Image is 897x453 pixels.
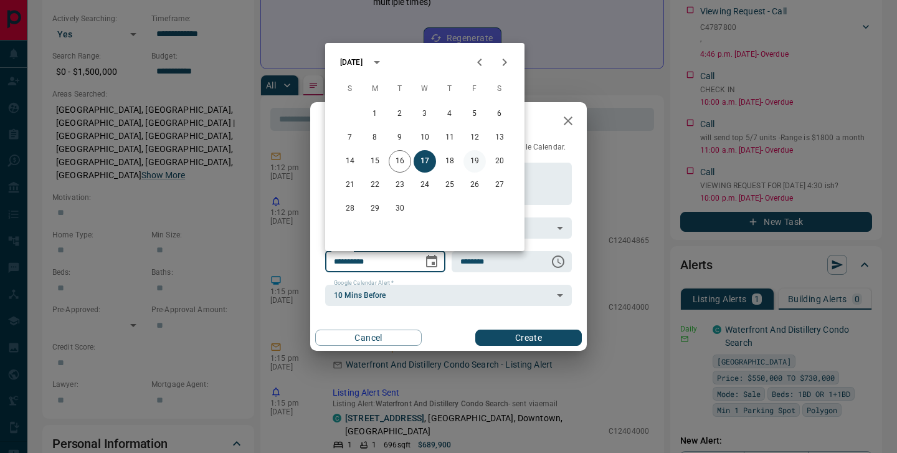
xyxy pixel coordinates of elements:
button: 11 [439,126,461,149]
button: 13 [488,126,511,149]
span: Saturday [488,77,511,102]
button: 2 [389,103,411,125]
span: Wednesday [414,77,436,102]
span: Sunday [339,77,361,102]
button: 7 [339,126,361,149]
div: 10 Mins Before [325,285,572,306]
button: 16 [389,150,411,173]
button: 1 [364,103,386,125]
button: 19 [463,150,486,173]
button: 28 [339,198,361,220]
button: 27 [488,174,511,196]
label: Date [334,246,349,254]
button: 15 [364,150,386,173]
span: Tuesday [389,77,411,102]
button: 22 [364,174,386,196]
button: Next month [492,50,517,75]
button: 3 [414,103,436,125]
h2: New Task [310,102,395,142]
button: 18 [439,150,461,173]
label: Time [460,246,477,254]
button: 6 [488,103,511,125]
span: Thursday [439,77,461,102]
button: calendar view is open, switch to year view [366,52,387,73]
button: 10 [414,126,436,149]
span: Friday [463,77,486,102]
button: 5 [463,103,486,125]
button: Previous month [467,50,492,75]
button: 8 [364,126,386,149]
button: 20 [488,150,511,173]
button: 4 [439,103,461,125]
button: Create [475,330,582,346]
button: 24 [414,174,436,196]
button: 14 [339,150,361,173]
button: 17 [414,150,436,173]
button: 25 [439,174,461,196]
button: 29 [364,198,386,220]
span: Monday [364,77,386,102]
button: 26 [463,174,486,196]
button: 9 [389,126,411,149]
button: 12 [463,126,486,149]
button: Cancel [315,330,422,346]
button: 30 [389,198,411,220]
button: 21 [339,174,361,196]
button: 23 [389,174,411,196]
button: Choose date, selected date is Sep 17, 2025 [419,249,444,274]
button: Choose time, selected time is 6:00 AM [546,249,571,274]
div: [DATE] [340,57,363,68]
label: Google Calendar Alert [334,279,394,287]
